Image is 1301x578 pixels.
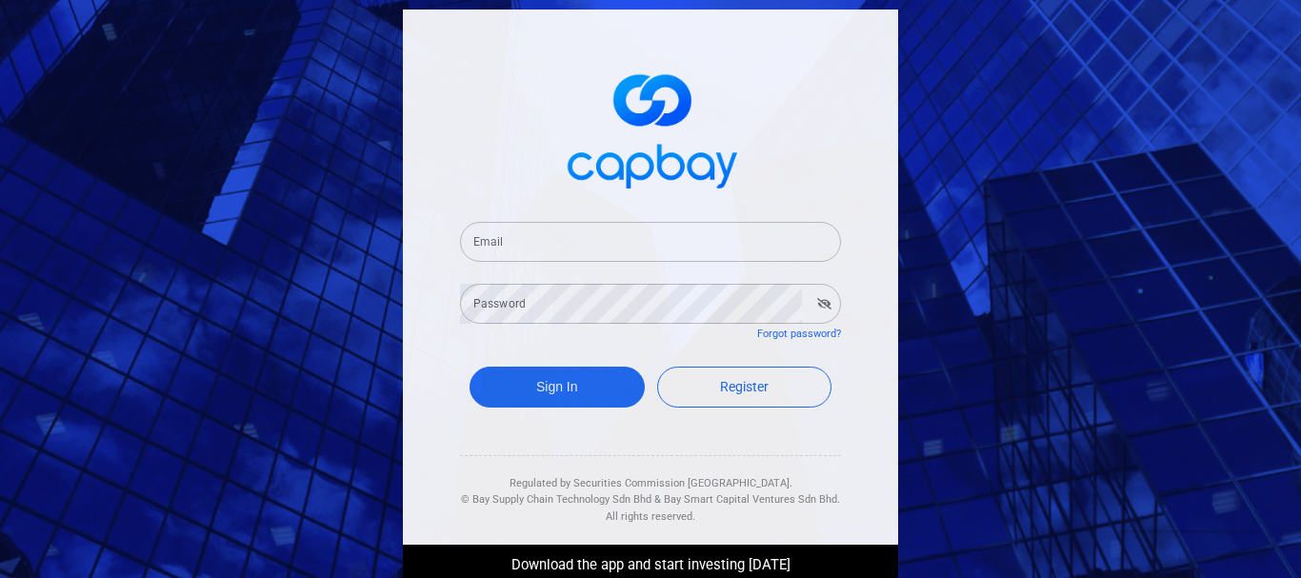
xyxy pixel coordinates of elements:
a: Forgot password? [757,328,841,340]
a: Register [657,367,832,408]
div: Download the app and start investing [DATE] [389,545,912,577]
div: Regulated by Securities Commission [GEOGRAPHIC_DATA]. & All rights reserved. [460,456,841,526]
span: Bay Smart Capital Ventures Sdn Bhd. [664,493,840,506]
span: Register [720,379,769,394]
img: logo [555,57,746,199]
button: Sign In [470,367,645,408]
span: © Bay Supply Chain Technology Sdn Bhd [461,493,651,506]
